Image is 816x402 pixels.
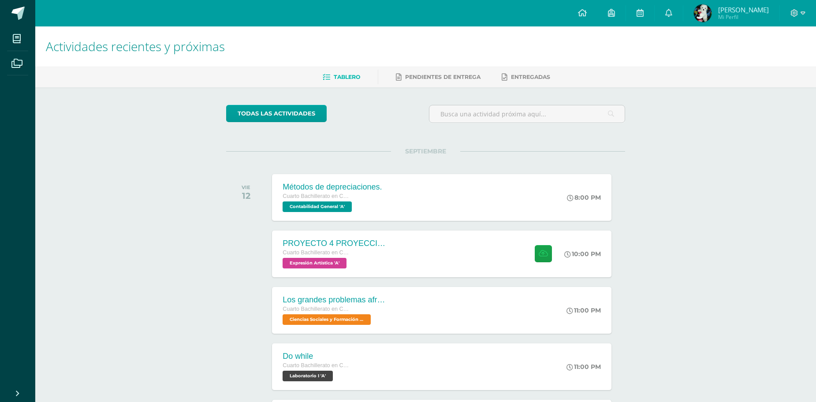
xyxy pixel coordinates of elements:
[226,105,327,122] a: todas las Actividades
[283,249,349,256] span: Cuarto Bachillerato en CCLL con Orientación en Computación
[405,74,481,80] span: Pendientes de entrega
[396,70,481,84] a: Pendientes de entrega
[46,38,225,55] span: Actividades recientes y próximas
[283,371,333,381] span: Laboratorio I 'A'
[283,182,382,192] div: Métodos de depreciaciones.
[718,5,769,14] span: [PERSON_NAME]
[567,194,601,201] div: 8:00 PM
[502,70,550,84] a: Entregadas
[283,306,349,312] span: Cuarto Bachillerato en CCLL con Orientación en Computación
[242,184,250,190] div: VIE
[429,105,625,123] input: Busca una actividad próxima aquí...
[283,352,349,361] div: Do while
[564,250,601,258] div: 10:00 PM
[283,362,349,368] span: Cuarto Bachillerato en CCLL con Orientación en Computación
[283,258,347,268] span: Expresión Artística 'A'
[566,363,601,371] div: 11:00 PM
[391,147,460,155] span: SEPTIEMBRE
[283,295,388,305] div: Los grandes problemas afrontados
[718,13,769,21] span: Mi Perfil
[283,201,352,212] span: Contabilidad General 'A'
[694,4,712,22] img: 70015ccc4c082194efa4aa3ae2a158a9.png
[283,314,371,325] span: Ciencias Sociales y Formación Ciudadana 'A'
[283,193,349,199] span: Cuarto Bachillerato en CCLL con Orientación en Computación
[323,70,360,84] a: Tablero
[283,239,388,248] div: PROYECTO 4 PROYECCION 2
[242,190,250,201] div: 12
[566,306,601,314] div: 11:00 PM
[511,74,550,80] span: Entregadas
[334,74,360,80] span: Tablero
